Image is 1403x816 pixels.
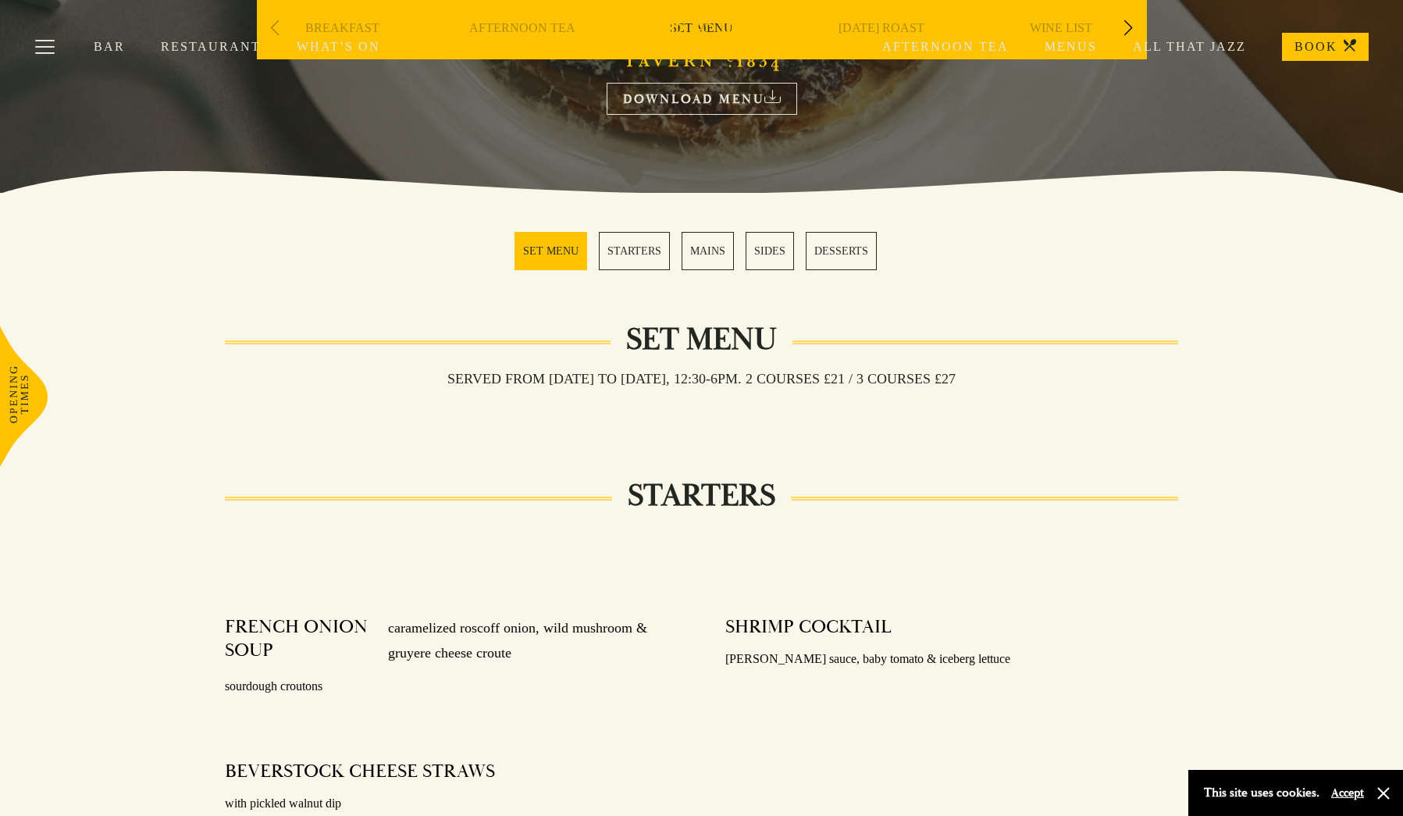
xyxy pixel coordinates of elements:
h4: SHRIMP COCKTAIL [725,615,892,639]
a: DOWNLOAD MENU [607,83,797,115]
h2: STARTERS [612,477,791,515]
h2: Set Menu [611,321,792,358]
a: 3 / 5 [682,232,734,270]
h3: Served from [DATE] to [DATE], 12:30-6pm. 2 COURSES £21 / 3 COURSES £27 [432,370,971,387]
h4: BEVERSTOCK CHEESE STRAWS [225,760,495,783]
p: caramelized roscoff onion, wild mushroom & gruyere cheese croute [372,615,678,666]
p: with pickled walnut dip [225,793,678,815]
button: Close and accept [1376,786,1391,801]
p: [PERSON_NAME] sauce, baby tomato & iceberg lettuce [725,648,1178,671]
a: 1 / 5 [515,232,587,270]
a: 2 / 5 [599,232,670,270]
p: sourdough croutons [225,675,678,698]
h4: FRENCH ONION SOUP [225,615,372,666]
a: 4 / 5 [746,232,794,270]
a: 5 / 5 [806,232,877,270]
button: Accept [1331,786,1364,800]
p: This site uses cookies. [1204,782,1319,804]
